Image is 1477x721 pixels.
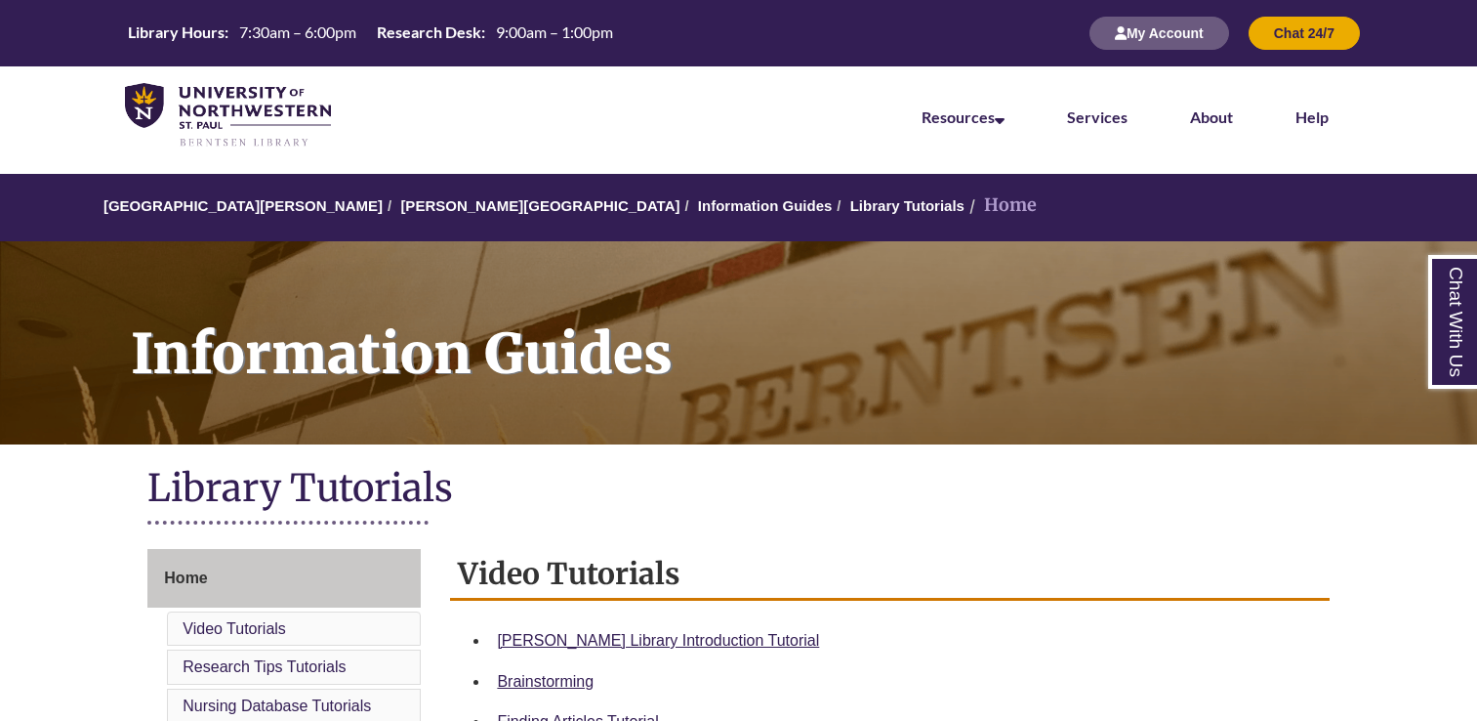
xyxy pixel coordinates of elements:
span: 9:00am – 1:00pm [496,22,613,41]
span: Home [164,570,207,586]
a: Resources [922,107,1005,126]
img: UNWSP Library Logo [125,83,331,148]
h2: Video Tutorials [450,549,1329,601]
a: Nursing Database Tutorials [183,698,371,714]
a: Information Guides [698,197,833,214]
span: 7:30am – 6:00pm [239,22,356,41]
a: [PERSON_NAME] Library Introduction Tutorial [497,632,819,649]
th: Research Desk: [369,21,488,43]
a: Video Tutorials [183,620,286,637]
a: Research Tips Tutorials [183,658,346,675]
th: Library Hours: [120,21,231,43]
h1: Library Tutorials [147,464,1329,516]
a: Help [1295,107,1329,126]
h1: Information Guides [109,241,1477,419]
a: Brainstorming [497,673,594,690]
a: Hours Today [120,21,621,45]
a: Library Tutorials [850,197,964,214]
a: [PERSON_NAME][GEOGRAPHIC_DATA] [400,197,679,214]
button: My Account [1089,17,1229,50]
a: My Account [1089,24,1229,41]
a: Chat 24/7 [1249,24,1360,41]
a: [GEOGRAPHIC_DATA][PERSON_NAME] [103,197,383,214]
table: Hours Today [120,21,621,43]
a: Home [147,549,421,608]
a: About [1190,107,1233,126]
button: Chat 24/7 [1249,17,1360,50]
a: Services [1067,107,1128,126]
li: Home [964,191,1037,220]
